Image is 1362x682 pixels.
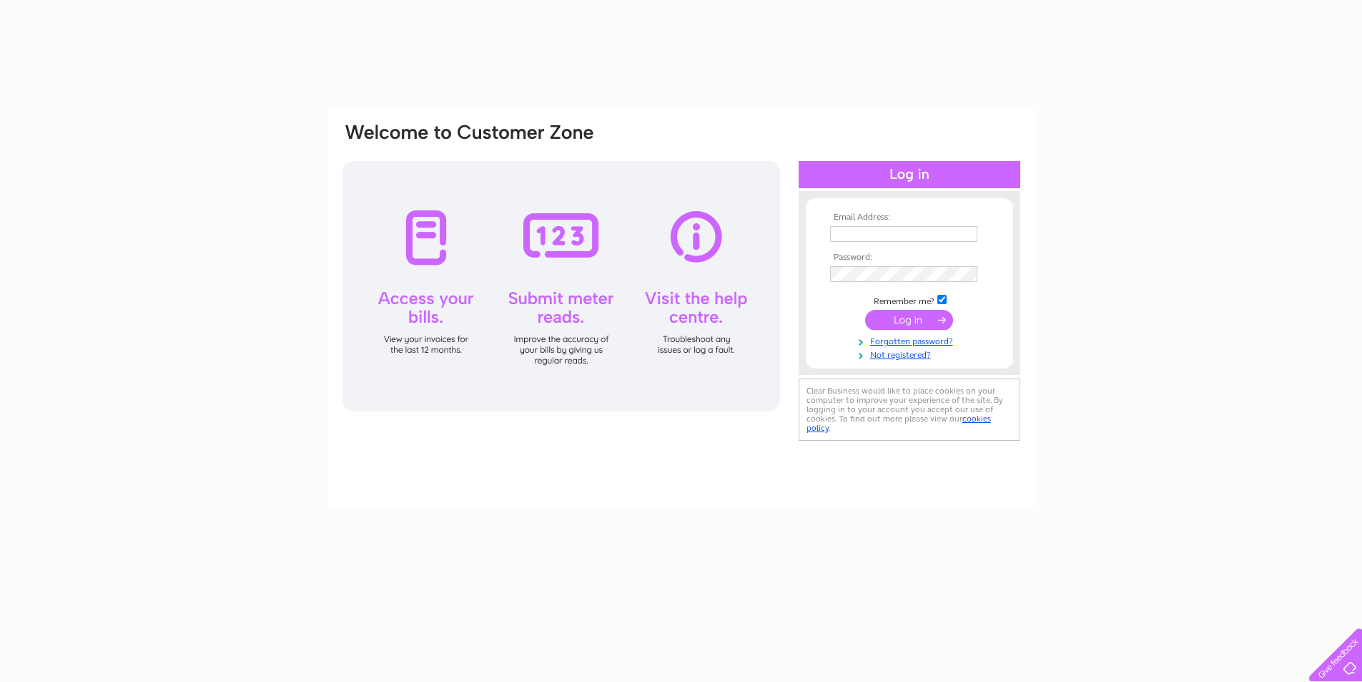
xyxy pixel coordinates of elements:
[830,333,992,347] a: Forgotten password?
[865,310,953,330] input: Submit
[826,253,992,263] th: Password:
[826,293,992,307] td: Remember me?
[799,379,1020,441] div: Clear Business would like to place cookies on your computer to improve your experience of the sit...
[826,213,992,223] th: Email Address:
[830,347,992,361] a: Not registered?
[806,414,991,433] a: cookies policy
